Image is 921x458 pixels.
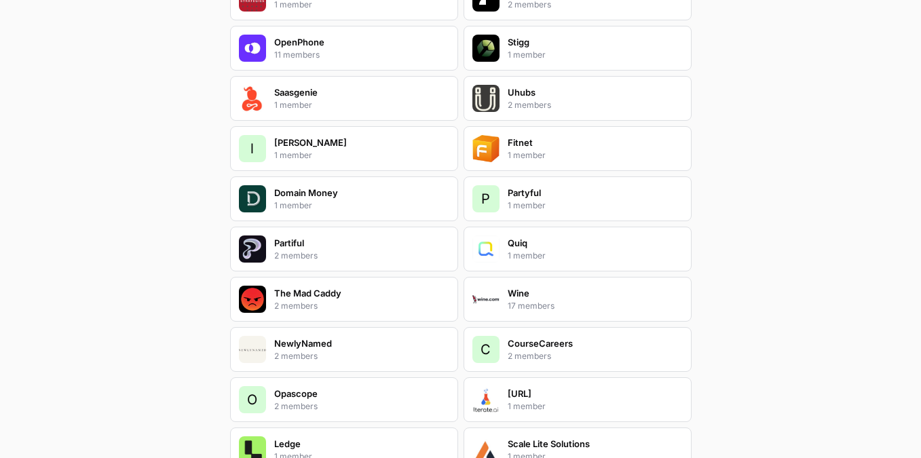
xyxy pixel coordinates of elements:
button: Company LogoDomain Money1 member [230,176,458,221]
img: Company Logo [472,85,500,112]
p: 2 members [274,250,318,262]
img: Company Logo [239,35,266,62]
button: PPartyful1 member [464,176,692,221]
button: Company Logo[URL]1 member [464,377,692,422]
span: l [250,139,254,158]
span: P [481,189,490,208]
p: 1 member [508,149,546,161]
p: 1 member [508,199,546,212]
p: OpenPhone [274,35,324,49]
button: l[PERSON_NAME]1 member [230,126,458,171]
p: 1 member [274,149,312,161]
p: CourseCareers [508,337,573,350]
p: Opascope [274,387,318,400]
button: OOpascope2 members [230,377,458,422]
img: Company Logo [472,286,500,313]
p: 2 members [508,350,551,362]
p: Partyful [508,186,541,199]
p: Scale Lite Solutions [508,437,590,451]
button: Company LogoWine17 members [464,277,692,322]
button: Company LogoQuiq1 member [464,227,692,271]
p: 11 members [274,49,320,61]
button: Company LogoSaasgenie1 member [230,76,458,121]
img: Company Logo [239,336,266,363]
p: NewlyNamed [274,337,332,350]
img: Company Logo [239,235,266,263]
p: Uhubs [508,85,535,99]
p: Wine [508,286,529,300]
span: C [481,340,491,359]
button: Company LogoOpenPhone11 members [230,26,458,71]
p: The Mad Caddy [274,286,341,300]
img: Company Logo [472,235,500,263]
p: Fitnet [508,136,533,149]
p: 2 members [274,400,318,413]
button: Company LogoPartiful2 members [230,227,458,271]
img: Company Logo [472,386,500,413]
button: Company LogoStigg1 member [464,26,692,71]
img: Company Logo [472,35,500,62]
p: [URL] [508,387,531,400]
p: 2 members [274,300,318,312]
button: CCourseCareers2 members [464,327,692,372]
p: 1 member [508,49,546,61]
button: Company LogoThe Mad Caddy2 members [230,277,458,322]
p: 17 members [508,300,555,312]
p: 1 member [508,250,546,262]
p: 2 members [508,99,551,111]
img: Company Logo [239,286,266,313]
span: O [247,390,257,409]
p: 1 member [274,99,312,111]
p: 1 member [508,400,546,413]
img: Company Logo [239,85,266,112]
p: Stigg [508,35,529,49]
p: Ledge [274,437,301,451]
button: Company LogoFitnet1 member [464,126,692,171]
p: 1 member [274,199,312,212]
p: Quiq [508,236,527,250]
button: Company LogoUhubs2 members [464,76,692,121]
img: Company Logo [472,135,500,162]
p: 2 members [274,350,318,362]
p: Saasgenie [274,85,318,99]
button: Company LogoNewlyNamed2 members [230,327,458,372]
img: Company Logo [239,185,266,212]
p: Domain Money [274,186,338,199]
p: Partiful [274,236,304,250]
p: [PERSON_NAME] [274,136,347,149]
